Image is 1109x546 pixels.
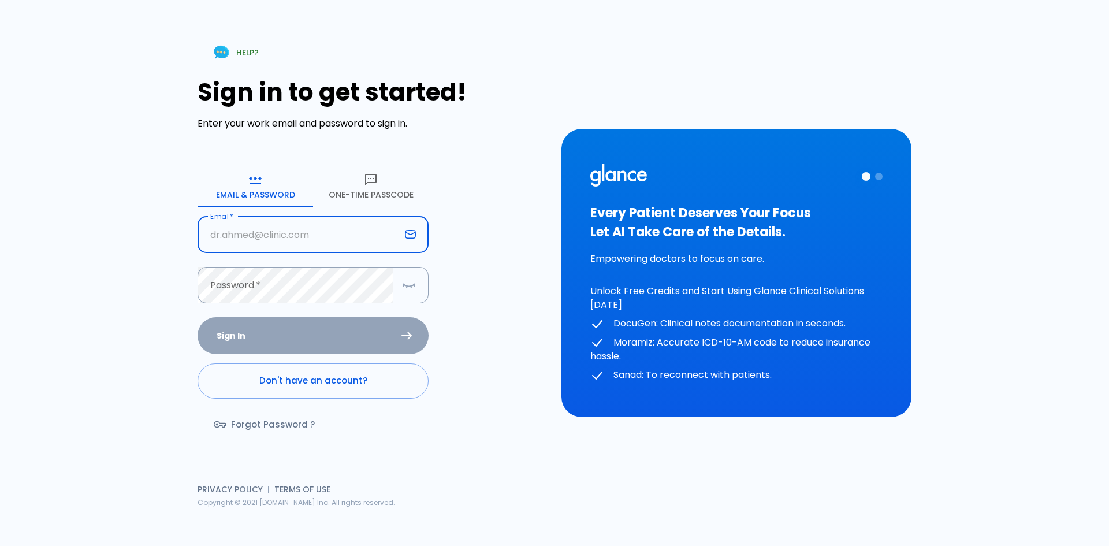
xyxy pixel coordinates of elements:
[267,484,270,495] span: |
[590,203,883,242] h3: Every Patient Deserves Your Focus Let AI Take Care of the Details.
[590,368,883,382] p: Sanad: To reconnect with patients.
[198,363,429,398] a: Don't have an account?
[198,217,400,253] input: dr.ahmed@clinic.com
[198,497,395,507] span: Copyright © 2021 [DOMAIN_NAME] Inc. All rights reserved.
[590,336,883,364] p: Moramiz: Accurate ICD-10-AM code to reduce insurance hassle.
[198,78,548,106] h1: Sign in to get started!
[590,252,883,266] p: Empowering doctors to focus on care.
[198,38,273,67] a: HELP?
[313,166,429,207] button: One-Time Passcode
[274,484,330,495] a: Terms of Use
[210,211,233,221] label: Email
[590,284,883,312] p: Unlock Free Credits and Start Using Glance Clinical Solutions [DATE]
[198,408,333,441] a: Forgot Password ?
[198,166,313,207] button: Email & Password
[590,317,883,331] p: DocuGen: Clinical notes documentation in seconds.
[211,42,232,62] img: Chat Support
[198,484,263,495] a: Privacy Policy
[198,117,548,131] p: Enter your work email and password to sign in.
